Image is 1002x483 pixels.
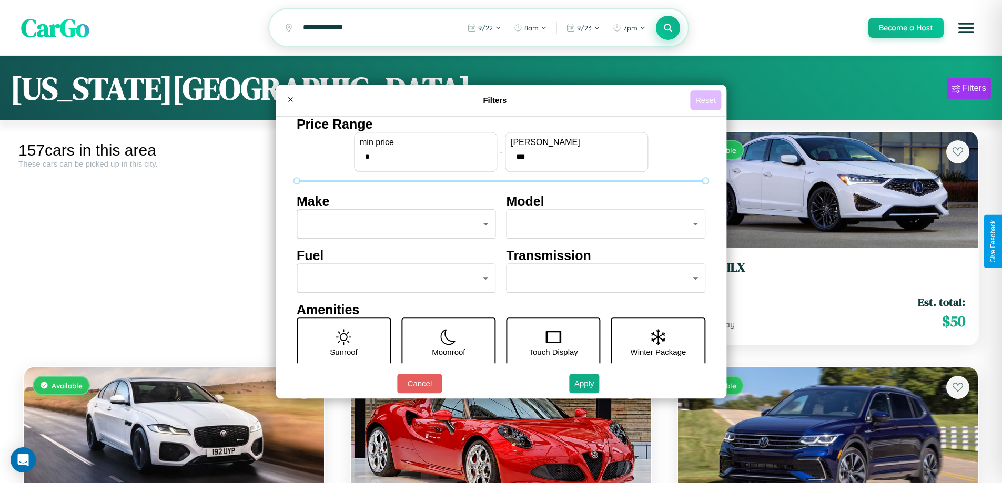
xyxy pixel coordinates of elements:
h4: Transmission [507,248,706,263]
button: 9/22 [462,19,507,36]
p: Touch Display [529,345,578,359]
h4: Amenities [297,302,705,317]
div: These cars can be picked up in this city. [18,159,330,168]
span: Available [52,381,83,390]
span: 7pm [623,24,637,32]
h1: [US_STATE][GEOGRAPHIC_DATA] [11,67,471,110]
button: Cancel [397,374,442,393]
p: Sunroof [330,345,358,359]
p: Winter Package [631,345,686,359]
button: Apply [569,374,600,393]
span: 9 / 22 [478,24,493,32]
button: Reset [690,90,721,110]
h4: Price Range [297,117,705,132]
span: CarGo [21,11,89,45]
h3: Acura ILX [691,260,965,275]
p: - [500,145,502,159]
button: 8am [509,19,552,36]
h4: Model [507,194,706,209]
p: Moonroof [432,345,465,359]
h4: Filters [300,96,690,105]
h4: Fuel [297,248,496,263]
button: 9/23 [561,19,605,36]
span: 8am [524,24,539,32]
div: Filters [962,83,986,94]
button: 7pm [608,19,651,36]
button: Become a Host [868,18,944,38]
label: min price [360,138,491,147]
a: Acura ILX2014 [691,260,965,286]
span: $ 50 [942,311,965,332]
span: 9 / 23 [577,24,592,32]
label: [PERSON_NAME] [511,138,642,147]
span: Est. total: [918,294,965,310]
div: 157 cars in this area [18,141,330,159]
div: Open Intercom Messenger [11,447,36,472]
div: Give Feedback [989,220,997,263]
button: Open menu [952,13,981,43]
button: Filters [947,78,991,99]
h4: Make [297,194,496,209]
